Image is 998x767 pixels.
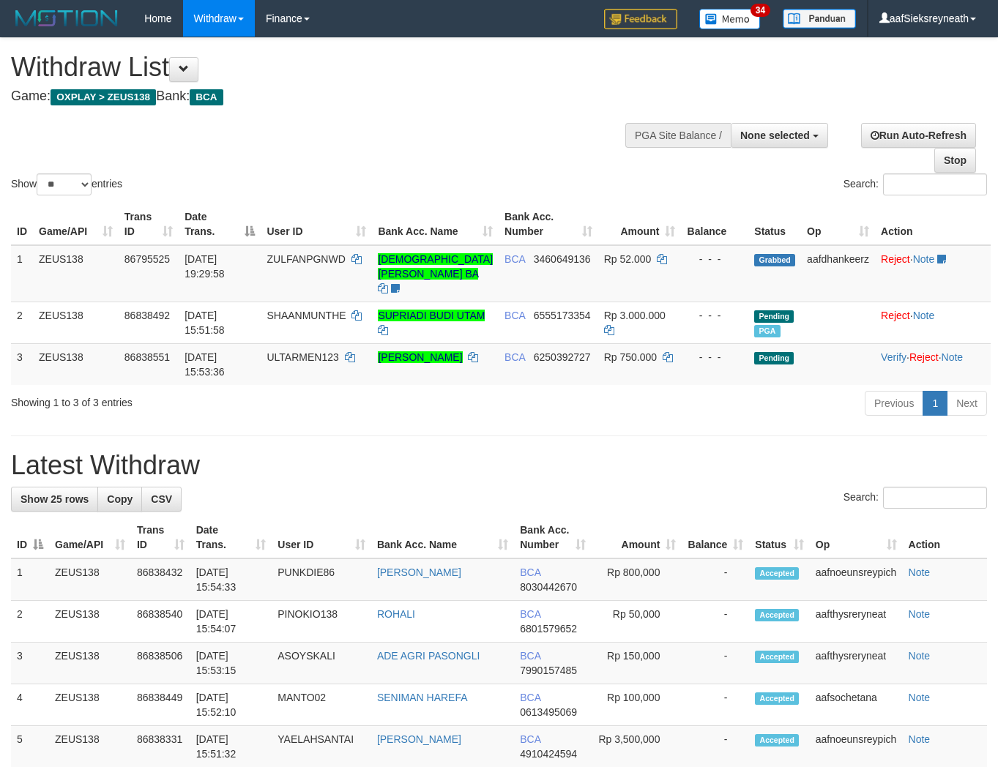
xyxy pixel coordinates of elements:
[909,733,931,745] a: Note
[33,302,119,343] td: ZEUS138
[11,601,49,643] td: 2
[11,558,49,601] td: 1
[810,684,903,726] td: aafsochetana
[875,203,991,245] th: Action
[520,650,540,662] span: BCA
[755,567,799,580] span: Accepted
[947,391,987,416] a: Next
[377,566,461,578] a: [PERSON_NAME]
[190,643,272,684] td: [DATE] 15:53:15
[11,203,33,245] th: ID
[267,351,338,363] span: ULTARMEN123
[534,310,591,321] span: Copy 6555173354 to clipboard
[934,148,976,173] a: Stop
[731,123,828,148] button: None selected
[625,123,731,148] div: PGA Site Balance /
[942,351,964,363] a: Note
[272,517,371,558] th: User ID: activate to sort column ascending
[520,692,540,703] span: BCA
[371,517,514,558] th: Bank Acc. Name: activate to sort column ascending
[131,558,190,601] td: 86838432
[682,684,749,726] td: -
[124,351,170,363] span: 86838551
[875,343,991,385] td: · ·
[592,643,682,684] td: Rp 150,000
[21,493,89,505] span: Show 25 rows
[33,245,119,302] td: ZEUS138
[49,558,131,601] td: ZEUS138
[11,343,33,385] td: 3
[755,692,799,705] span: Accepted
[33,203,119,245] th: Game/API: activate to sort column ascending
[504,310,525,321] span: BCA
[520,581,577,593] span: Copy 8030442670 to clipboard
[844,173,987,195] label: Search:
[377,650,480,662] a: ADE AGRI PASONGLI
[11,53,651,82] h1: Withdraw List
[49,643,131,684] td: ZEUS138
[499,203,598,245] th: Bank Acc. Number: activate to sort column ascending
[598,203,682,245] th: Amount: activate to sort column ascending
[881,351,906,363] a: Verify
[604,9,677,29] img: Feedback.jpg
[131,601,190,643] td: 86838540
[751,4,770,17] span: 34
[913,253,935,265] a: Note
[604,310,666,321] span: Rp 3.000.000
[11,643,49,684] td: 3
[51,89,156,105] span: OXPLAY > ZEUS138
[909,608,931,620] a: Note
[190,517,272,558] th: Date Trans.: activate to sort column ascending
[604,253,652,265] span: Rp 52.000
[755,734,799,747] span: Accepted
[754,352,794,364] span: Pending
[11,451,987,480] h1: Latest Withdraw
[909,692,931,703] a: Note
[682,517,749,558] th: Balance: activate to sort column ascending
[748,203,801,245] th: Status
[131,517,190,558] th: Trans ID: activate to sort column ascending
[190,558,272,601] td: [DATE] 15:54:33
[141,487,182,512] a: CSV
[687,350,742,364] div: - - -
[909,566,931,578] a: Note
[592,517,682,558] th: Amount: activate to sort column ascending
[883,487,987,509] input: Search:
[754,254,795,266] span: Grabbed
[267,253,345,265] span: ZULFANPGNWD
[261,203,372,245] th: User ID: activate to sort column ascending
[49,684,131,726] td: ZEUS138
[520,566,540,578] span: BCA
[810,558,903,601] td: aafnoeunsreypich
[604,351,657,363] span: Rp 750.000
[11,7,122,29] img: MOTION_logo.png
[520,748,577,760] span: Copy 4910424594 to clipboard
[11,302,33,343] td: 2
[754,310,794,323] span: Pending
[520,665,577,676] span: Copy 7990157485 to clipboard
[107,493,133,505] span: Copy
[810,601,903,643] td: aafthysreryneat
[124,310,170,321] span: 86838492
[801,203,875,245] th: Op: activate to sort column ascending
[97,487,142,512] a: Copy
[909,650,931,662] a: Note
[272,684,371,726] td: MANTO02
[755,651,799,663] span: Accepted
[740,130,810,141] span: None selected
[682,601,749,643] td: -
[681,203,748,245] th: Balance
[865,391,923,416] a: Previous
[682,643,749,684] td: -
[881,310,910,321] a: Reject
[37,173,92,195] select: Showentries
[682,558,749,601] td: -
[844,487,987,509] label: Search:
[810,517,903,558] th: Op: activate to sort column ascending
[378,351,462,363] a: [PERSON_NAME]
[913,310,935,321] a: Note
[49,601,131,643] td: ZEUS138
[883,173,987,195] input: Search:
[592,558,682,601] td: Rp 800,000
[520,623,577,635] span: Copy 6801579652 to clipboard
